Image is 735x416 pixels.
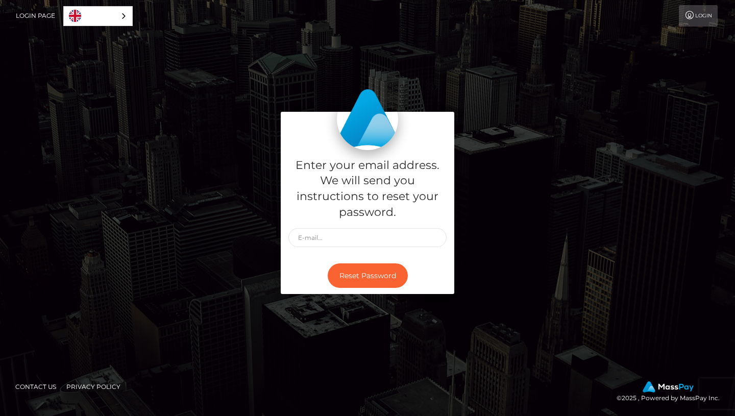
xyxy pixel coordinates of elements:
a: Login Page [16,5,55,27]
input: E-mail... [288,228,447,247]
a: Contact Us [11,379,60,395]
div: © 2025 , Powered by MassPay Inc. [617,381,727,404]
img: MassPay [643,381,694,393]
div: Language [63,6,133,26]
img: MassPay Login [337,89,398,150]
aside: Language selected: English [63,6,133,26]
a: Privacy Policy [62,379,125,395]
button: Reset Password [328,263,408,288]
h5: Enter your email address. We will send you instructions to reset your password. [288,158,447,221]
a: English [64,7,132,26]
a: Login [679,5,718,27]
